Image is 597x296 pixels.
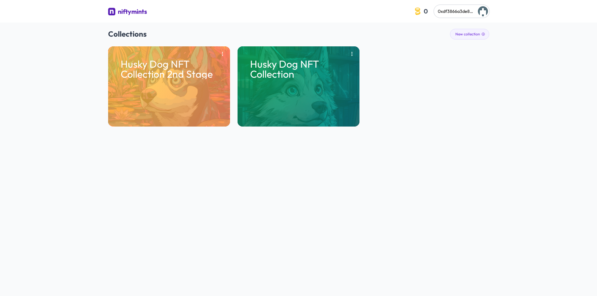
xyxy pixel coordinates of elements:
h2: Collections [108,29,489,39]
button: 0 [411,5,432,17]
div: niftymints [118,7,147,16]
img: coin-icon.3a8a4044.svg [413,6,422,16]
a: Husky Dog NFT Collection 2nd Stage [108,46,230,127]
img: niftymints logo [108,8,116,15]
a: Husky Dog NFT Collection [238,46,359,127]
a: niftymints [108,7,147,18]
p: Husky Dog NFT Collection 2nd Stage [121,59,217,79]
span: 0 [422,6,429,16]
img: Dulan Anjana Warnasooriya [478,6,488,16]
button: 0xdf3866a3de88b032960310ac6a35b0621e145f29 [434,5,489,18]
button: New collection [450,29,489,39]
p: Husky Dog NFT Collection [250,59,347,79]
span: 0xdf3866a3de88b032960310ac6a35b0621e145f29 [438,8,540,14]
